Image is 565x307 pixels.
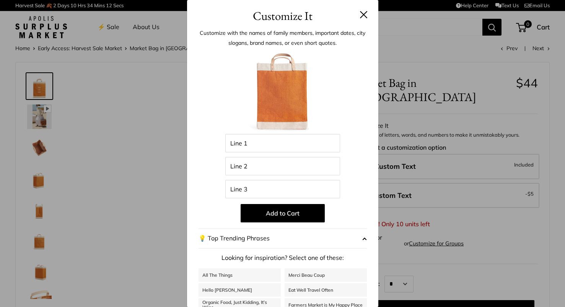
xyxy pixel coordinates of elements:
[199,28,367,48] p: Customize with the names of family members, important dates, city slogans, brand names, or even s...
[199,283,281,297] a: Hello [PERSON_NAME]
[199,229,367,248] button: 💡 Top Trending Phrases
[285,283,367,297] a: Eat Well Travel Often
[285,268,367,282] a: Merci Beau Coup
[241,204,325,222] button: Add to Cart
[241,50,325,134] img: BlankForCustomizer_MB_Citrus.jpg
[199,268,281,282] a: All The Things
[199,7,367,25] h3: Customize It
[199,252,367,264] p: Looking for inspiration? Select one of these:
